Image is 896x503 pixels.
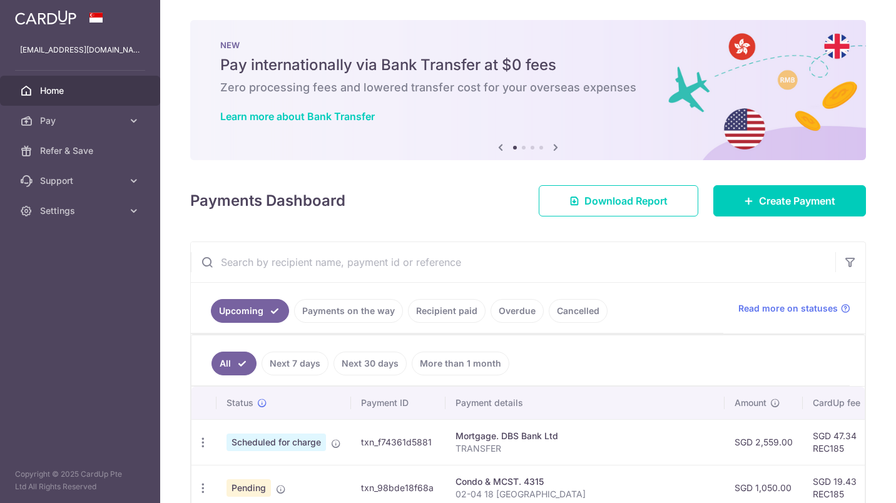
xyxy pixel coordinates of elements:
[227,434,326,451] span: Scheduled for charge
[735,397,766,409] span: Amount
[549,299,608,323] a: Cancelled
[191,242,835,282] input: Search by recipient name, payment id or reference
[211,352,257,375] a: All
[456,430,715,442] div: Mortgage. DBS Bank Ltd
[211,299,289,323] a: Upcoming
[190,20,866,160] img: Bank transfer banner
[40,114,123,127] span: Pay
[40,84,123,97] span: Home
[220,110,375,123] a: Learn more about Bank Transfer
[584,193,668,208] span: Download Report
[40,145,123,157] span: Refer & Save
[803,419,884,465] td: SGD 47.34 REC185
[20,44,140,56] p: [EMAIL_ADDRESS][DOMAIN_NAME]
[40,175,123,187] span: Support
[40,205,123,217] span: Settings
[738,302,838,315] span: Read more on statuses
[813,397,860,409] span: CardUp fee
[190,190,345,212] h4: Payments Dashboard
[738,302,850,315] a: Read more on statuses
[15,10,76,25] img: CardUp
[445,387,725,419] th: Payment details
[759,193,835,208] span: Create Payment
[713,185,866,216] a: Create Payment
[456,475,715,488] div: Condo & MCST. 4315
[725,419,803,465] td: SGD 2,559.00
[227,479,271,497] span: Pending
[539,185,698,216] a: Download Report
[351,419,445,465] td: txn_f74361d5881
[220,40,836,50] p: NEW
[333,352,407,375] a: Next 30 days
[491,299,544,323] a: Overdue
[220,80,836,95] h6: Zero processing fees and lowered transfer cost for your overseas expenses
[227,397,253,409] span: Status
[220,55,836,75] h5: Pay internationally via Bank Transfer at $0 fees
[456,442,715,455] p: TRANSFER
[456,488,715,500] p: 02-04 18 [GEOGRAPHIC_DATA]
[412,352,509,375] a: More than 1 month
[351,387,445,419] th: Payment ID
[262,352,328,375] a: Next 7 days
[408,299,486,323] a: Recipient paid
[294,299,403,323] a: Payments on the way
